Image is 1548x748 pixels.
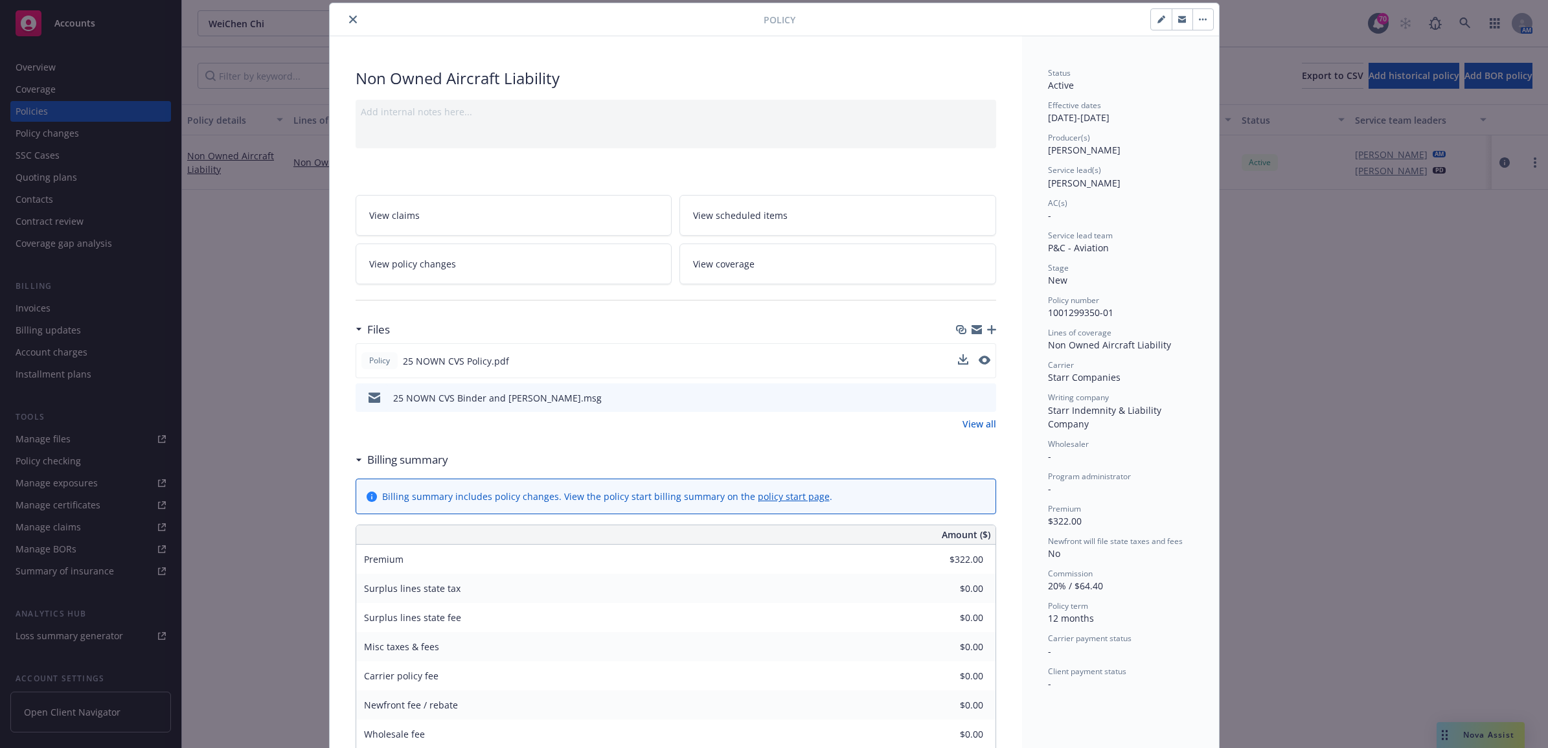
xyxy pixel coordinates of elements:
span: Policy number [1048,295,1099,306]
input: 0.00 [907,666,991,686]
span: Writing company [1048,392,1109,403]
span: Stage [1048,262,1069,273]
button: download file [958,354,968,368]
span: Active [1048,79,1074,91]
a: View policy changes [356,244,672,284]
span: Amount ($) [942,528,990,541]
div: Add internal notes here... [361,105,991,119]
span: - [1048,209,1051,221]
span: 20% / $64.40 [1048,580,1103,592]
span: Policy term [1048,600,1088,611]
button: download file [958,354,968,365]
span: 25 NOWN CVS Policy.pdf [403,354,509,368]
span: Newfront will file state taxes and fees [1048,536,1183,547]
span: - [1048,645,1051,657]
span: [PERSON_NAME] [1048,177,1121,189]
span: Producer(s) [1048,132,1090,143]
a: View scheduled items [679,195,996,236]
span: Premium [1048,503,1081,514]
div: 25 NOWN CVS Binder and [PERSON_NAME].msg [393,391,602,405]
input: 0.00 [907,550,991,569]
input: 0.00 [907,637,991,657]
span: Service lead team [1048,230,1113,241]
span: Misc taxes & fees [364,640,439,653]
span: - [1048,677,1051,690]
span: Effective dates [1048,100,1101,111]
div: Non Owned Aircraft Liability [1048,338,1193,352]
button: close [345,12,361,27]
span: New [1048,274,1067,286]
span: View policy changes [369,257,456,271]
button: preview file [979,354,990,368]
span: Starr Companies [1048,371,1121,383]
input: 0.00 [907,725,991,744]
span: View scheduled items [693,209,788,222]
span: Carrier [1048,359,1074,370]
span: Starr Indemnity & Liability Company [1048,404,1164,430]
span: Wholesaler [1048,438,1089,449]
span: Policy [367,355,393,367]
span: Policy [764,13,795,27]
button: preview file [979,391,991,405]
span: Commission [1048,568,1093,579]
span: 1001299350-01 [1048,306,1113,319]
span: $322.00 [1048,515,1082,527]
a: policy start page [758,490,830,503]
span: View coverage [693,257,755,271]
span: 12 months [1048,612,1094,624]
div: Non Owned Aircraft Liability [356,67,996,89]
span: No [1048,547,1060,560]
h3: Files [367,321,390,338]
span: Surplus lines state tax [364,582,461,595]
a: View claims [356,195,672,236]
a: View all [962,417,996,431]
div: Billing summary includes policy changes. View the policy start billing summary on the . [382,490,832,503]
span: Surplus lines state fee [364,611,461,624]
button: download file [959,391,969,405]
span: Newfront fee / rebate [364,699,458,711]
span: Service lead(s) [1048,164,1101,176]
span: Carrier policy fee [364,670,438,682]
span: [PERSON_NAME] [1048,144,1121,156]
span: Lines of coverage [1048,327,1111,338]
span: Client payment status [1048,666,1126,677]
input: 0.00 [907,579,991,598]
span: View claims [369,209,420,222]
a: View coverage [679,244,996,284]
div: Files [356,321,390,338]
input: 0.00 [907,696,991,715]
span: Carrier payment status [1048,633,1132,644]
div: [DATE] - [DATE] [1048,100,1193,124]
span: Status [1048,67,1071,78]
span: AC(s) [1048,198,1067,209]
span: Wholesale fee [364,728,425,740]
span: Premium [364,553,404,565]
h3: Billing summary [367,451,448,468]
div: Billing summary [356,451,448,468]
span: - [1048,482,1051,495]
span: - [1048,450,1051,462]
span: Program administrator [1048,471,1131,482]
input: 0.00 [907,608,991,628]
span: P&C - Aviation [1048,242,1109,254]
button: preview file [979,356,990,365]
